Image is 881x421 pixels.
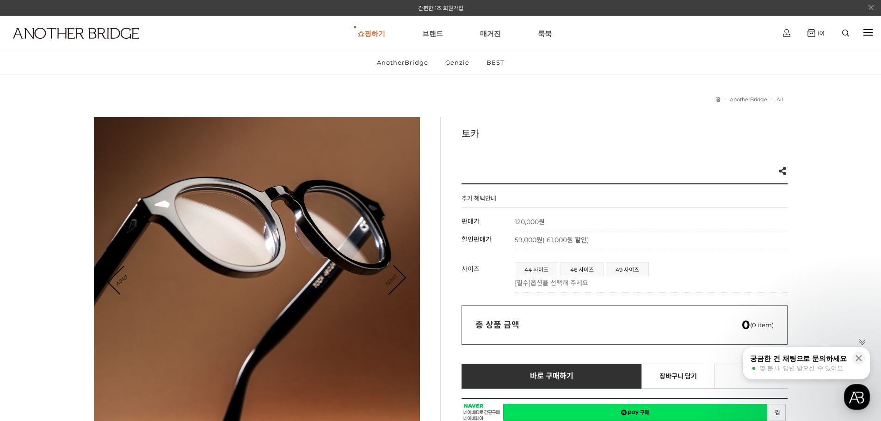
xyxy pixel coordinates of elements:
[815,30,825,36] span: (0)
[641,364,715,389] a: 장바구니 담기
[606,262,648,276] a: 49 사이즈
[462,235,492,244] span: 할인판매가
[357,17,385,50] a: 쇼핑하기
[3,293,61,316] a: 홈
[515,262,558,276] li: 44 사이즈
[475,320,519,330] strong: 총 상품 금액
[437,50,477,74] a: Genzie
[606,262,649,276] li: 49 사이즈
[530,372,574,380] span: 바로 구매하기
[769,404,786,421] a: 새창
[542,236,589,244] span: ( 61,000원 할인)
[730,96,767,103] a: AnotherBridge
[61,293,119,316] a: 대화
[462,257,515,293] th: 사이즈
[515,218,545,226] strong: 120,000원
[462,126,788,140] h3: 토카
[376,266,405,294] a: Next
[807,29,815,37] img: cart
[462,194,496,207] h4: 추가 혜택안내
[742,317,750,332] em: 0
[842,30,849,37] img: search
[85,307,96,315] span: 대화
[515,262,558,276] a: 44 사이즈
[13,28,139,39] img: logo
[716,96,721,103] a: 홈
[29,307,35,314] span: 홈
[462,364,642,389] a: 바로 구매하기
[561,262,604,276] li: 46 사이즈
[561,262,603,276] a: 46 사이즈
[479,50,512,74] a: BEST
[742,321,774,329] span: (0 item)
[369,50,436,74] a: AnotherBridge
[515,278,783,287] p: [필수]
[462,217,480,226] span: 판매가
[119,293,178,316] a: 설정
[480,17,501,50] a: 매거진
[143,307,154,314] span: 설정
[807,29,825,37] a: (0)
[515,236,589,244] span: 59,000원
[422,17,443,50] a: 브랜드
[783,29,790,37] img: cart
[503,404,767,421] a: 새창
[530,279,588,287] span: 옵션을 선택해 주세요
[538,17,552,50] a: 룩북
[109,266,136,293] a: Prev
[5,28,137,61] a: logo
[776,96,783,103] a: All
[418,5,463,12] a: 간편한 1초 회원가입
